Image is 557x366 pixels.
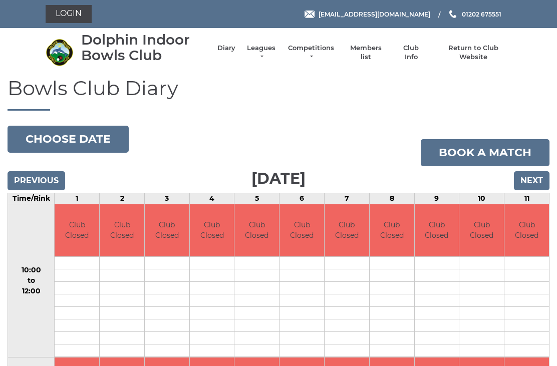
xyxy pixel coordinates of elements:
[421,139,549,166] a: Book a match
[46,39,73,66] img: Dolphin Indoor Bowls Club
[8,193,55,204] td: Time/Rink
[504,204,549,257] td: Club Closed
[189,193,234,204] td: 4
[287,44,335,62] a: Competitions
[514,171,549,190] input: Next
[459,193,504,204] td: 10
[397,44,426,62] a: Club Info
[100,204,144,257] td: Club Closed
[319,10,430,18] span: [EMAIL_ADDRESS][DOMAIN_NAME]
[325,204,369,257] td: Club Closed
[415,204,459,257] td: Club Closed
[8,204,55,357] td: 10:00 to 12:00
[305,10,430,19] a: Email [EMAIL_ADDRESS][DOMAIN_NAME]
[81,32,207,63] div: Dolphin Indoor Bowls Club
[462,10,501,18] span: 01202 675551
[8,171,65,190] input: Previous
[280,204,324,257] td: Club Closed
[144,193,189,204] td: 3
[459,204,504,257] td: Club Closed
[325,193,370,204] td: 7
[234,204,279,257] td: Club Closed
[8,126,129,153] button: Choose date
[190,204,234,257] td: Club Closed
[55,193,100,204] td: 1
[245,44,277,62] a: Leagues
[369,193,414,204] td: 8
[46,5,92,23] a: Login
[449,10,456,18] img: Phone us
[55,204,99,257] td: Club Closed
[448,10,501,19] a: Phone us 01202 675551
[234,193,280,204] td: 5
[280,193,325,204] td: 6
[100,193,145,204] td: 2
[436,44,511,62] a: Return to Club Website
[345,44,386,62] a: Members list
[370,204,414,257] td: Club Closed
[414,193,459,204] td: 9
[145,204,189,257] td: Club Closed
[504,193,549,204] td: 11
[305,11,315,18] img: Email
[8,77,549,111] h1: Bowls Club Diary
[217,44,235,53] a: Diary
